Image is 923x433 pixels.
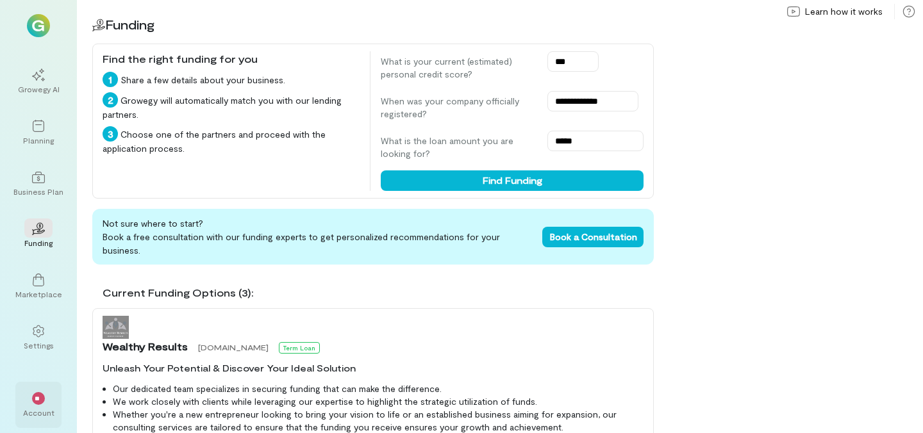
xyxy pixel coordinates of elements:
div: Choose one of the partners and proceed with the application process. [103,126,360,155]
span: Funding [105,17,154,32]
div: Account [23,407,54,418]
span: Wealthy Results [103,339,188,354]
button: Find Funding [381,170,644,191]
a: Settings [15,315,62,361]
button: Book a Consultation [542,227,644,247]
a: Business Plan [15,161,62,207]
label: When was your company officially registered? [381,95,535,120]
li: Our dedicated team specializes in securing funding that can make the difference. [113,382,644,395]
span: Book a Consultation [550,231,637,242]
div: Not sure where to start? Book a free consultation with our funding experts to get personalized re... [92,209,654,265]
span: [DOMAIN_NAME] [198,343,269,352]
div: 3 [103,126,118,142]
div: Growegy will automatically match you with our lending partners. [103,92,360,121]
a: Planning [15,110,62,156]
div: Settings [24,340,54,350]
div: Marketplace [15,289,62,299]
div: Current Funding Options (3): [103,285,654,300]
li: We work closely with clients while leveraging our expertise to highlight the strategic utilizatio... [113,395,644,408]
label: What is the loan amount you are looking for? [381,135,535,160]
div: Unleash Your Potential & Discover Your Ideal Solution [103,362,644,375]
a: Growegy AI [15,58,62,104]
div: Planning [23,135,54,145]
img: Wealthy Results [103,316,129,339]
a: Marketplace [15,263,62,309]
a: Funding [15,212,62,258]
div: Funding [24,238,53,248]
label: What is your current (estimated) personal credit score? [381,55,535,81]
div: Share a few details about your business. [103,72,360,87]
div: Growegy AI [18,84,60,94]
div: Find the right funding for you [103,51,360,67]
div: 2 [103,92,118,108]
span: Learn how it works [805,5,883,18]
div: Business Plan [13,186,63,197]
div: 1 [103,72,118,87]
div: Term Loan [279,342,320,354]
